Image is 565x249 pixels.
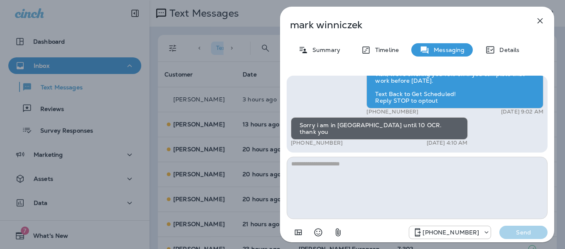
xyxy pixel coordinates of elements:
[290,19,517,31] p: mark winniczek
[409,227,491,237] div: +1 (813) 428-9920
[501,108,543,115] p: [DATE] 9:02 AM
[291,117,468,140] div: Sorry i am in [GEOGRAPHIC_DATA] until 10 OCR. thank you
[310,224,327,241] button: Select an emoji
[423,229,479,236] p: [PHONE_NUMBER]
[308,47,340,53] p: Summary
[430,47,464,53] p: Messaging
[366,46,543,108] div: Hi [PERSON_NAME], this is [PERSON_NAME] from [PERSON_NAME] European Automotive. We noticed you ha...
[371,47,399,53] p: Timeline
[291,140,343,146] p: [PHONE_NUMBER]
[290,224,307,241] button: Add in a premade template
[495,47,519,53] p: Details
[366,108,418,115] p: [PHONE_NUMBER]
[427,140,468,146] p: [DATE] 4:10 AM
